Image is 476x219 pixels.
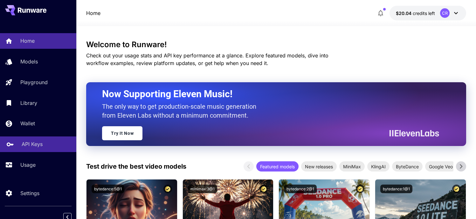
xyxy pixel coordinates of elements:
img: tab_domain_overview_orange.svg [26,37,31,42]
p: Library [20,99,37,107]
button: Certified Model – Vetted for best performance and includes a commercial license. [356,185,364,193]
div: Domínio [33,38,49,42]
img: tab_keywords_by_traffic_grey.svg [67,37,72,42]
button: bytedance:5@1 [92,185,124,193]
img: logo_orange.svg [10,10,15,15]
button: Certified Model – Vetted for best performance and includes a commercial license. [163,185,172,193]
div: [PERSON_NAME]: [URL] [17,17,66,22]
p: Models [20,58,38,65]
span: Featured models [256,163,299,170]
span: credits left [413,11,435,16]
div: ByteDance [392,161,423,172]
p: API Keys [22,140,43,148]
div: CR [440,8,450,18]
p: Wallet [20,120,35,127]
div: MiniMax [339,161,365,172]
a: Try It Now [102,126,142,140]
span: KlingAI [367,163,390,170]
button: bytedance:2@1 [284,185,317,193]
p: Home [20,37,35,45]
button: Certified Model – Vetted for best performance and includes a commercial license. [259,185,268,193]
div: Featured models [256,161,299,172]
button: Certified Model – Vetted for best performance and includes a commercial license. [452,185,461,193]
p: Playground [20,78,48,86]
p: Test drive the best video models [86,162,186,171]
div: New releases [301,161,337,172]
button: bytedance:1@1 [380,185,412,193]
h2: Now Supporting Eleven Music! [102,88,434,100]
a: Home [86,9,100,17]
div: KlingAI [367,161,390,172]
nav: breadcrumb [86,9,100,17]
h3: Welcome to Runware! [86,40,466,49]
p: Usage [20,161,36,169]
img: website_grey.svg [10,17,15,22]
span: Google Veo [425,163,457,170]
div: Google Veo [425,161,457,172]
div: v 4.0.25 [18,10,31,15]
div: Palavras-chave [74,38,102,42]
p: Settings [20,189,39,197]
div: $20.0357 [396,10,435,17]
span: Check out your usage stats and API key performance at a glance. Explore featured models, dive int... [86,52,328,66]
span: ByteDance [392,163,423,170]
button: $20.0357CR [390,6,466,20]
span: $20.04 [396,11,413,16]
span: New releases [301,163,337,170]
p: The only way to get production-scale music generation from Eleven Labs without a minimum commitment. [102,102,261,120]
span: MiniMax [339,163,365,170]
button: minimax:3@1 [188,185,217,193]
